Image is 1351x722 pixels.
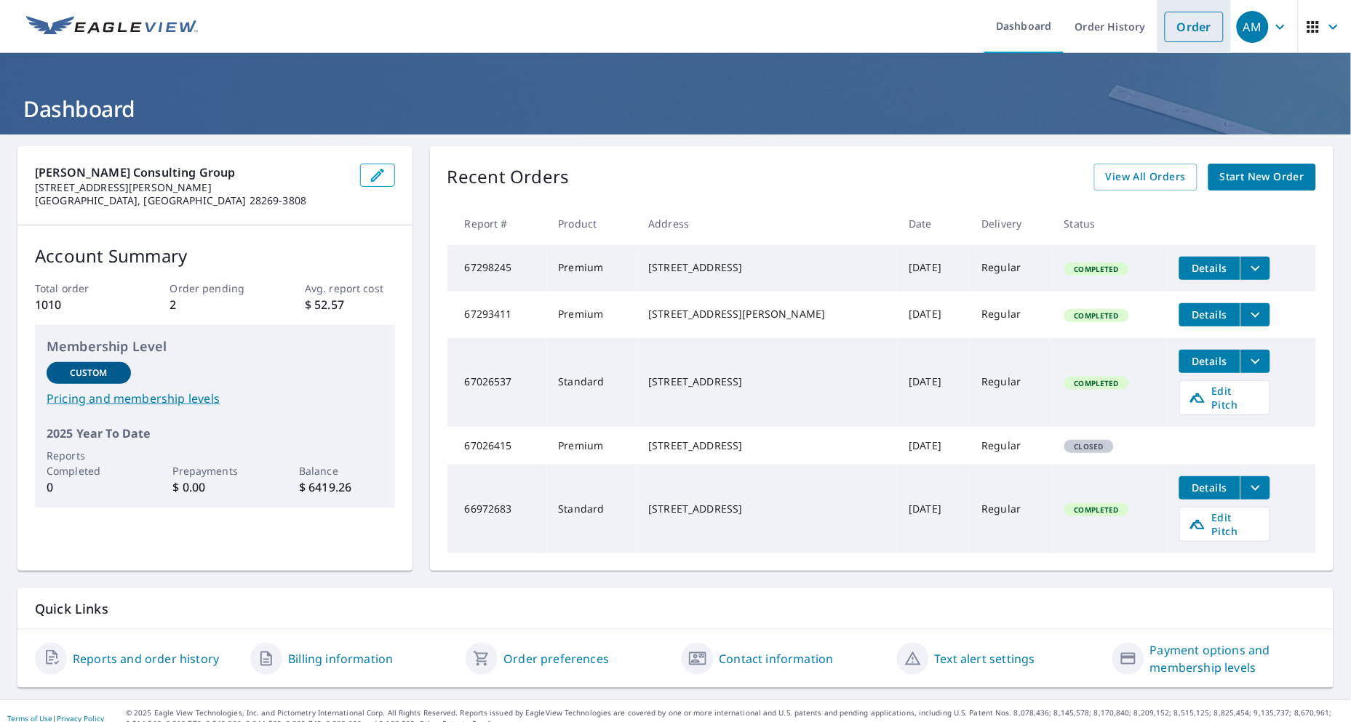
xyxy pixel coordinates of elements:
[447,465,547,553] td: 66972683
[720,650,834,667] a: Contact information
[1066,264,1128,274] span: Completed
[1179,476,1240,500] button: detailsBtn-66972683
[1066,310,1128,321] span: Completed
[447,292,547,338] td: 67293411
[47,478,131,496] p: 0
[170,281,260,296] p: Order pending
[648,307,885,321] div: [STREET_ADDRESS][PERSON_NAME]
[173,463,258,478] p: Prepayments
[1165,12,1224,42] a: Order
[447,245,547,292] td: 67298245
[648,502,885,516] div: [STREET_ADDRESS]
[1188,354,1232,368] span: Details
[970,245,1052,292] td: Regular
[35,164,348,181] p: [PERSON_NAME] Consulting Group
[970,292,1052,338] td: Regular
[35,194,348,207] p: [GEOGRAPHIC_DATA], [GEOGRAPHIC_DATA] 28269-3808
[1240,257,1270,280] button: filesDropdownBtn-67298245
[35,600,1316,618] p: Quick Links
[447,164,570,190] p: Recent Orders
[1066,505,1128,515] span: Completed
[547,465,637,553] td: Standard
[648,260,885,275] div: [STREET_ADDRESS]
[1094,164,1197,190] a: View All Orders
[26,16,198,38] img: EV Logo
[305,281,395,296] p: Avg. report cost
[35,181,348,194] p: [STREET_ADDRESS][PERSON_NAME]
[547,427,637,465] td: Premium
[1237,11,1269,43] div: AM
[447,427,547,465] td: 67026415
[970,202,1052,245] th: Delivery
[897,202,970,245] th: Date
[299,463,383,478] p: Balance
[897,465,970,553] td: [DATE]
[1208,164,1316,190] a: Start New Order
[970,427,1052,465] td: Regular
[1053,202,1168,245] th: Status
[1220,168,1304,186] span: Start New Order
[35,243,395,269] p: Account Summary
[47,425,383,442] p: 2025 Year To Date
[897,292,970,338] td: [DATE]
[447,202,547,245] th: Report #
[170,296,260,313] p: 2
[970,465,1052,553] td: Regular
[447,338,547,427] td: 67026537
[547,338,637,427] td: Standard
[35,296,125,313] p: 1010
[1179,257,1240,280] button: detailsBtn-67298245
[1179,507,1270,542] a: Edit Pitch
[1188,481,1232,494] span: Details
[47,448,131,478] p: Reports Completed
[935,650,1035,667] a: Text alert settings
[305,296,395,313] p: $ 52.57
[47,390,383,407] a: Pricing and membership levels
[897,427,970,465] td: [DATE]
[1240,350,1270,373] button: filesDropdownBtn-67026537
[970,338,1052,427] td: Regular
[1188,261,1232,275] span: Details
[648,438,885,453] div: [STREET_ADDRESS]
[1179,350,1240,373] button: detailsBtn-67026537
[547,245,637,292] td: Premium
[1066,378,1128,388] span: Completed
[547,292,637,338] td: Premium
[1189,384,1261,412] span: Edit Pitch
[70,366,108,380] p: Custom
[897,338,970,427] td: [DATE]
[503,650,609,667] a: Order preferences
[299,478,383,496] p: $ 6419.26
[897,245,970,292] td: [DATE]
[1189,510,1261,538] span: Edit Pitch
[1150,641,1316,676] a: Payment options and membership levels
[17,94,1334,124] h1: Dashboard
[1179,380,1270,415] a: Edit Pitch
[1066,441,1112,452] span: Closed
[1188,308,1232,321] span: Details
[1240,303,1270,326] button: filesDropdownBtn-67293411
[1106,168,1186,186] span: View All Orders
[288,650,393,667] a: Billing information
[73,650,219,667] a: Reports and order history
[637,202,897,245] th: Address
[1240,476,1270,500] button: filesDropdownBtn-66972683
[173,478,258,496] p: $ 0.00
[35,281,125,296] p: Total order
[47,337,383,356] p: Membership Level
[648,374,885,389] div: [STREET_ADDRESS]
[1179,303,1240,326] button: detailsBtn-67293411
[547,202,637,245] th: Product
